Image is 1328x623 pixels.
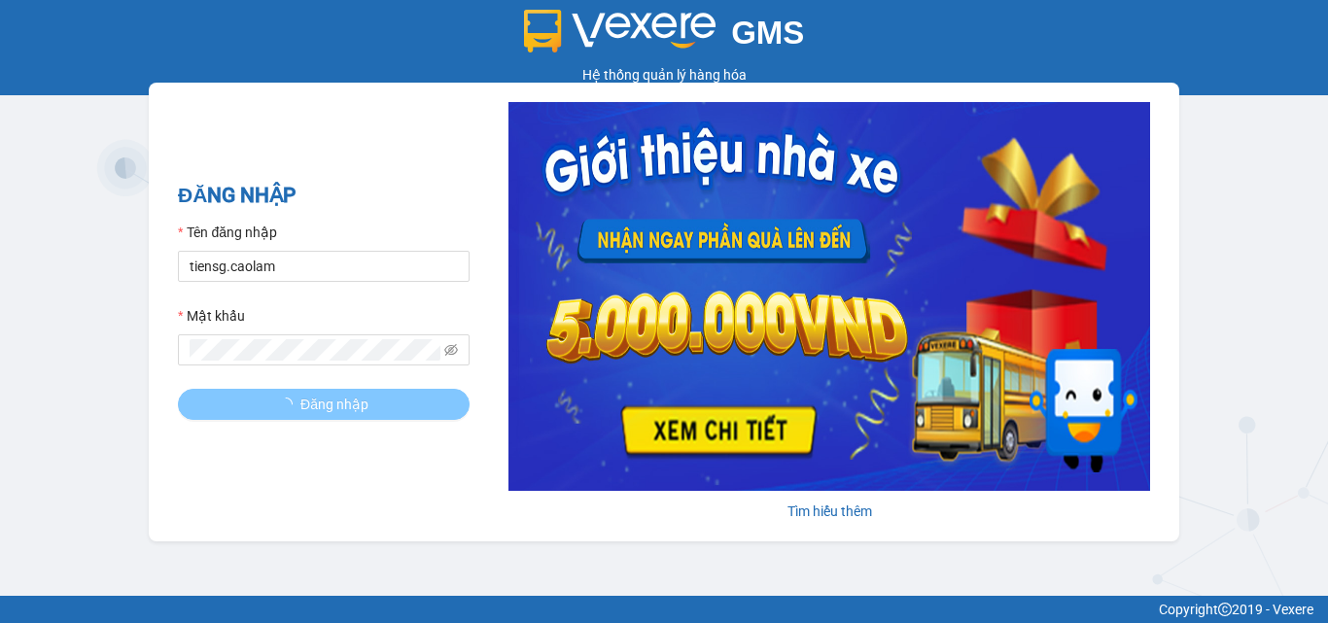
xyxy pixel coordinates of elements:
[190,339,440,361] input: Mật khẩu
[444,343,458,357] span: eye-invisible
[178,251,470,282] input: Tên đăng nhập
[178,305,245,327] label: Mật khẩu
[508,102,1150,491] img: banner-0
[178,389,470,420] button: Đăng nhập
[508,501,1150,522] div: Tìm hiểu thêm
[300,394,368,415] span: Đăng nhập
[731,15,804,51] span: GMS
[524,10,716,52] img: logo 2
[15,599,1313,620] div: Copyright 2019 - Vexere
[178,180,470,212] h2: ĐĂNG NHẬP
[5,64,1323,86] div: Hệ thống quản lý hàng hóa
[279,398,300,411] span: loading
[1218,603,1232,616] span: copyright
[178,222,277,243] label: Tên đăng nhập
[524,29,805,45] a: GMS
